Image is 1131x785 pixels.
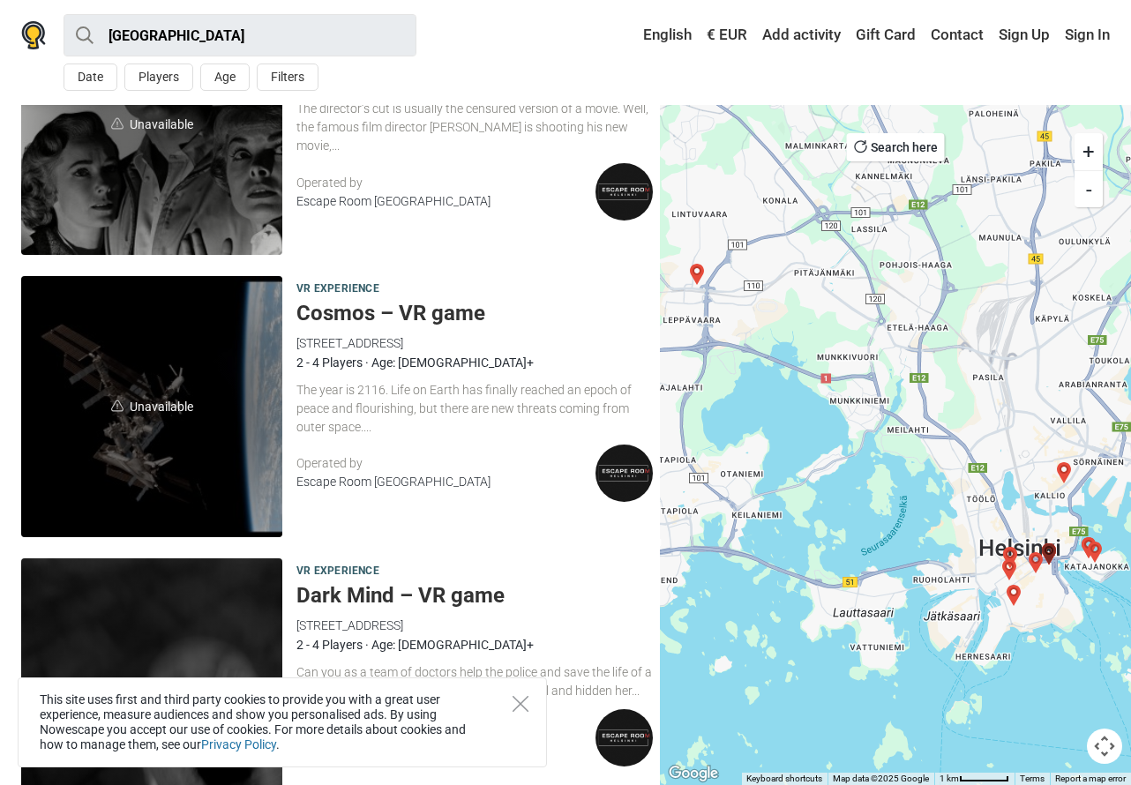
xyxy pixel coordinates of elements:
[999,559,1020,580] div: The Ghost of the Opera
[296,100,653,154] div: The director’s cut is usually the censured version of a movie. Well, the famous film director [PE...
[1003,585,1024,606] div: KGB Escape
[296,616,653,635] div: [STREET_ADDRESS]
[940,774,959,783] span: 1 km
[746,773,822,785] button: Keyboard shortcuts
[1000,547,1021,568] div: Lady in Red
[296,381,653,436] div: The year is 2116. Life on Earth has finally reached an epoch of peace and flourishing, but there ...
[702,19,752,51] a: € EUR
[200,64,250,91] button: Age
[626,19,696,51] a: English
[851,19,920,51] a: Gift Card
[21,276,282,537] a: unavailableUnavailable Cosmos – VR game
[631,29,643,41] img: English
[296,473,595,491] div: Escape Room [GEOGRAPHIC_DATA]
[1053,462,1075,483] div: The Internship
[296,301,653,326] h5: Cosmos – VR game
[1075,133,1103,170] button: +
[1087,729,1122,764] button: Map camera controls
[994,19,1054,51] a: Sign Up
[296,174,595,192] div: Operated by
[64,64,117,91] button: Date
[21,276,282,537] span: Unavailable
[64,14,416,56] input: try “London”
[1038,543,1060,564] div: Cosmos – VR game
[686,264,708,285] div: Bootlegger’s Curse
[1060,19,1110,51] a: Sign In
[934,773,1015,785] button: Map Scale: 1 km per 53 pixels
[296,353,653,372] div: 2 - 4 Players · Age: [DEMOGRAPHIC_DATA]+
[296,454,595,473] div: Operated by
[1078,537,1099,558] div: The Curse
[21,21,46,49] img: Nowescape logo
[1055,774,1126,783] a: Report a map error
[111,400,124,412] img: unavailable
[1075,170,1103,207] button: -
[201,737,276,751] a: Privacy Policy
[111,117,124,130] img: unavailable
[18,677,547,767] div: This site uses first and third party cookies to provide you with a great user experience, measure...
[926,19,988,51] a: Contact
[296,635,653,654] div: 2 - 4 Players · Age: [DEMOGRAPHIC_DATA]+
[664,762,723,785] img: Google
[296,663,653,700] div: Can you as a team of doctors help the police and save the life of a little child? A psychopath ha...
[595,445,653,502] img: Escape Room Helsinki
[124,64,193,91] button: Players
[833,774,929,783] span: Map data ©2025 Google
[664,762,723,785] a: Open this area in Google Maps (opens a new window)
[847,133,945,161] button: Search here
[1084,542,1105,563] div: The Dungeon
[257,64,318,91] button: Filters
[513,696,528,712] button: Close
[296,192,595,211] div: Escape Room [GEOGRAPHIC_DATA]
[296,562,379,581] span: VR Experience
[296,583,653,609] h5: Dark Mind – VR game
[296,280,379,299] span: VR Experience
[595,709,653,766] img: Escape Room Helsinki
[595,163,653,221] img: Escape Room Helsinki
[1025,552,1046,573] div: Asylum - Horror Version
[1020,774,1045,783] a: Terms (opens in new tab)
[758,19,845,51] a: Add activity
[296,333,653,353] div: [STREET_ADDRESS]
